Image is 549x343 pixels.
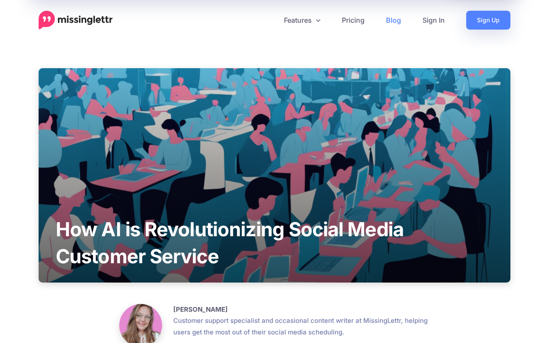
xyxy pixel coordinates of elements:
a: Blog [375,11,412,30]
h1: How AI is Revolutionizing Social Media Customer Service [39,216,510,270]
a: Pricing [331,11,375,30]
p: Customer support specialist and occasional content writer at MissingLettr, helping users get the ... [173,315,430,338]
a: Home [39,11,113,30]
a: Sign In [412,11,455,30]
a: Features [273,11,331,30]
a: Sign Up [466,11,510,30]
b: [PERSON_NAME] [173,305,228,313]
